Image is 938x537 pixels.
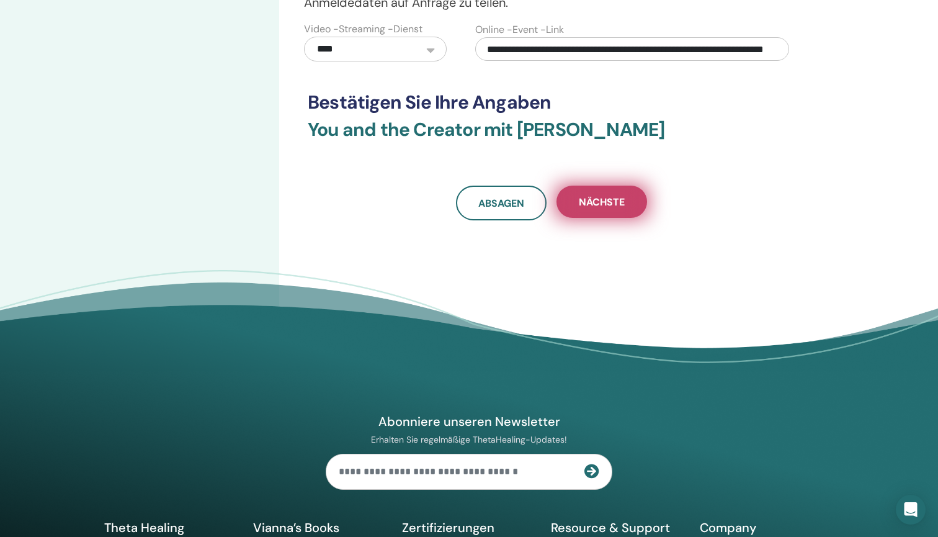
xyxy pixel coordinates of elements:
[326,434,612,445] p: Erhalten Sie regelmäßige ThetaHealing-Updates!
[551,520,685,536] h5: Resource & Support
[104,520,238,536] h5: Theta Healing
[475,22,564,37] label: Online -Event -Link
[896,495,926,525] div: Open Intercom Messenger
[700,520,834,536] h5: Company
[308,91,795,114] h3: Bestätigen Sie Ihre Angaben
[402,520,536,536] h5: Zertifizierungen
[456,186,547,220] a: Absagen
[308,119,795,156] h3: You and the Creator mit [PERSON_NAME]
[478,197,524,210] span: Absagen
[579,196,625,209] span: Nächste
[326,413,612,430] h4: Abonniere unseren Newsletter
[253,520,387,536] h5: Vianna’s Books
[556,186,647,218] button: Nächste
[304,22,422,37] label: Video -Streaming -Dienst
